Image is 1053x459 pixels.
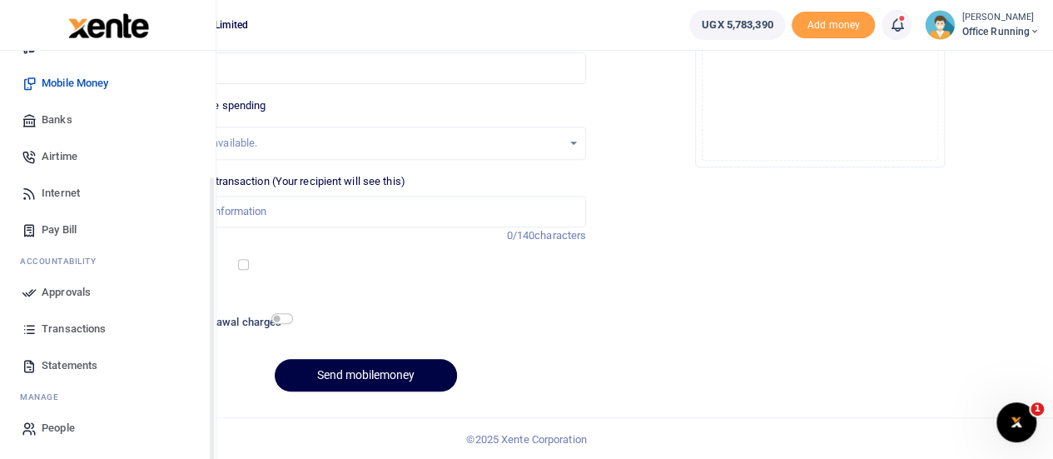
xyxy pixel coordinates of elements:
[13,102,202,138] a: Banks
[792,12,875,39] li: Toup your wallet
[42,75,108,92] span: Mobile Money
[42,222,77,238] span: Pay Bill
[13,212,202,248] a: Pay Bill
[28,391,59,403] span: anage
[42,284,91,301] span: Approvals
[146,173,405,190] label: Memo for this transaction (Your recipient will see this)
[702,17,772,33] span: UGX 5,783,390
[925,10,1040,40] a: profile-user [PERSON_NAME] Office Running
[792,17,875,30] a: Add money
[925,10,955,40] img: profile-user
[68,13,149,38] img: logo-large
[683,10,792,40] li: Wallet ballance
[146,196,586,227] input: Enter extra information
[42,357,97,374] span: Statements
[42,185,80,202] span: Internet
[13,384,202,410] li: M
[13,175,202,212] a: Internet
[961,24,1040,39] span: Office Running
[792,12,875,39] span: Add money
[996,402,1036,442] iframe: Intercom live chat
[275,359,457,392] button: Send mobilemoney
[534,229,586,242] span: characters
[1031,402,1044,416] span: 1
[689,10,785,40] a: UGX 5,783,390
[158,135,562,152] div: No options available.
[42,148,77,165] span: Airtime
[961,11,1040,25] small: [PERSON_NAME]
[42,321,106,337] span: Transactions
[67,18,149,31] a: logo-small logo-large logo-large
[42,420,75,437] span: People
[146,52,586,84] input: UGX
[13,347,202,384] a: Statements
[42,112,72,128] span: Banks
[32,255,96,267] span: countability
[13,410,202,447] a: People
[13,248,202,274] li: Ac
[13,65,202,102] a: Mobile Money
[13,311,202,347] a: Transactions
[507,229,535,242] span: 0/140
[13,138,202,175] a: Airtime
[13,274,202,311] a: Approvals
